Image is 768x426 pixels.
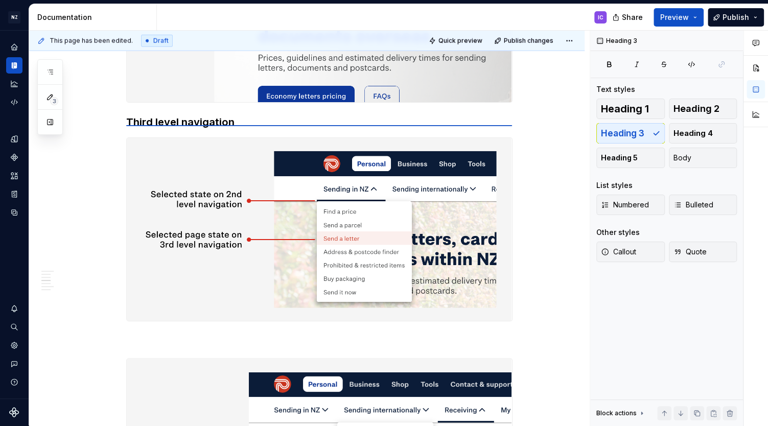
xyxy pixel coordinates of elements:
[438,37,482,45] span: Quick preview
[596,148,665,168] button: Heading 5
[2,6,27,28] button: NZ
[660,12,689,22] span: Preview
[8,11,20,23] div: NZ
[426,34,487,48] button: Quick preview
[673,128,713,138] span: Heading 4
[669,195,737,215] button: Bulleted
[601,153,638,163] span: Heading 5
[6,337,22,353] a: Settings
[596,409,637,417] div: Block actions
[6,186,22,202] a: Storybook stories
[596,195,665,215] button: Numbered
[126,115,513,129] h3: Third level navigation
[669,123,737,144] button: Heading 4
[6,94,22,110] a: Code automation
[673,104,719,114] span: Heading 2
[622,12,643,22] span: Share
[596,180,633,191] div: List styles
[596,99,665,119] button: Heading 1
[6,76,22,92] a: Analytics
[6,204,22,221] a: Data sources
[601,200,649,210] span: Numbered
[598,13,603,21] div: IC
[596,84,635,94] div: Text styles
[6,57,22,74] a: Documentation
[6,131,22,147] a: Design tokens
[37,12,152,22] div: Documentation
[9,407,19,417] svg: Supernova Logo
[596,406,646,420] div: Block actions
[669,242,737,262] button: Quote
[596,227,640,238] div: Other styles
[596,242,665,262] button: Callout
[673,247,707,257] span: Quote
[723,12,749,22] span: Publish
[491,34,558,48] button: Publish changes
[669,99,737,119] button: Heading 2
[6,149,22,165] a: Components
[607,8,649,27] button: Share
[6,168,22,184] a: Assets
[669,148,737,168] button: Body
[6,39,22,55] a: Home
[708,8,764,27] button: Publish
[6,356,22,372] button: Contact support
[153,37,169,45] span: Draft
[6,300,22,317] button: Notifications
[50,37,133,45] span: This page has been edited.
[6,319,22,335] button: Search ⌘K
[127,138,512,321] img: d4250563-a07b-4f10-89cf-e4a29589dd13.png
[654,8,704,27] button: Preview
[50,97,58,105] span: 3
[673,153,691,163] span: Body
[504,37,553,45] span: Publish changes
[601,104,649,114] span: Heading 1
[601,247,636,257] span: Callout
[673,200,713,210] span: Bulleted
